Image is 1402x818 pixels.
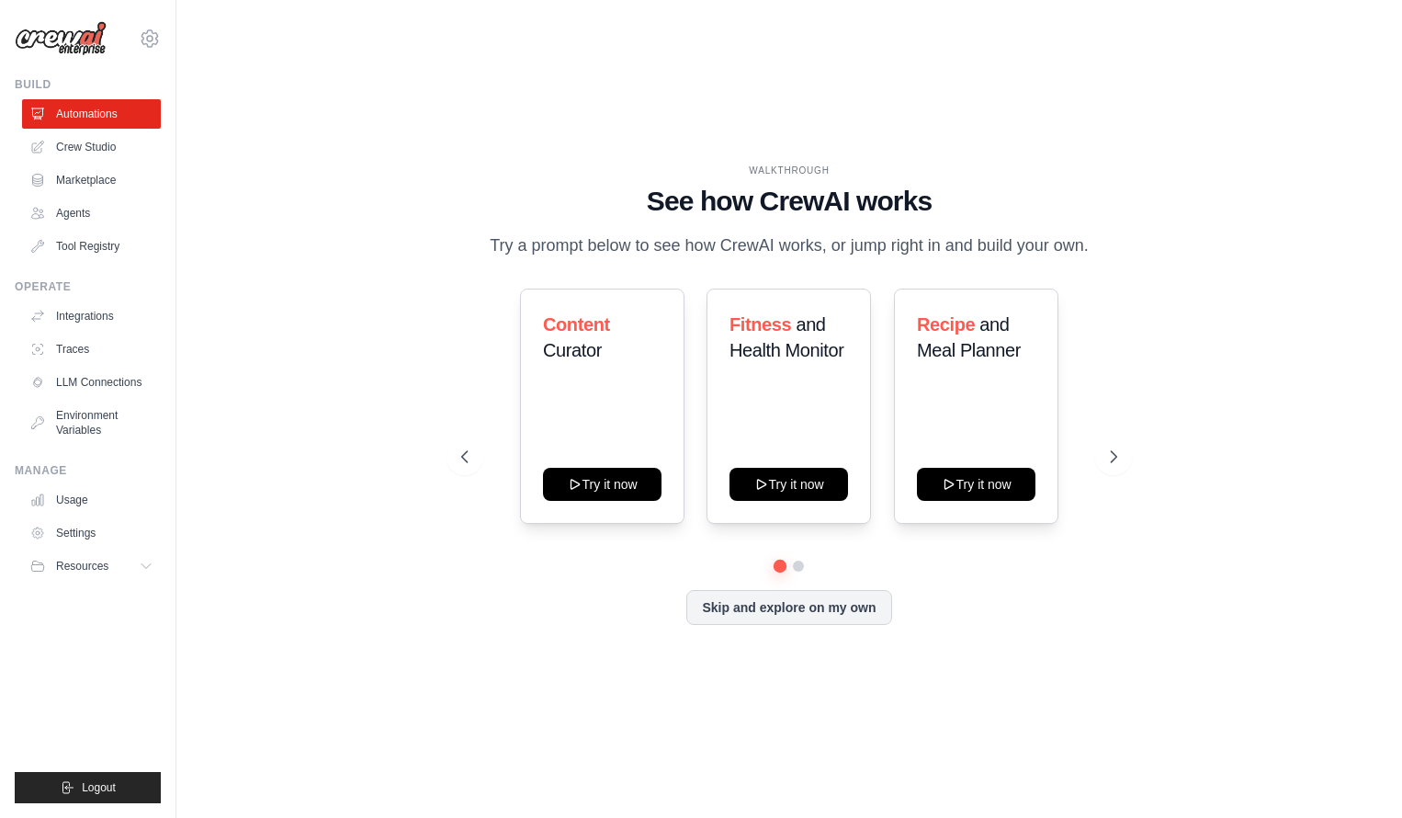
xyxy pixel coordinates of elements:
[22,165,161,195] a: Marketplace
[15,463,161,478] div: Manage
[82,780,116,795] span: Logout
[917,468,1035,501] button: Try it now
[543,340,602,360] span: Curator
[22,301,161,331] a: Integrations
[917,314,975,335] span: Recipe
[22,518,161,548] a: Settings
[729,314,791,335] span: Fitness
[22,368,161,397] a: LLM Connections
[543,468,661,501] button: Try it now
[22,485,161,515] a: Usage
[15,21,107,56] img: Logo
[22,335,161,364] a: Traces
[22,199,161,228] a: Agents
[15,772,161,803] button: Logout
[15,279,161,294] div: Operate
[543,314,610,335] span: Content
[22,401,161,445] a: Environment Variables
[461,185,1117,218] h1: See how CrewAI works
[686,590,891,625] button: Skip and explore on my own
[15,77,161,92] div: Build
[22,232,161,261] a: Tool Registry
[729,468,848,501] button: Try it now
[22,551,161,581] button: Resources
[481,233,1098,259] p: Try a prompt below to see how CrewAI works, or jump right in and build your own.
[56,559,108,574] span: Resources
[22,132,161,162] a: Crew Studio
[22,99,161,129] a: Automations
[461,164,1117,177] div: WALKTHROUGH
